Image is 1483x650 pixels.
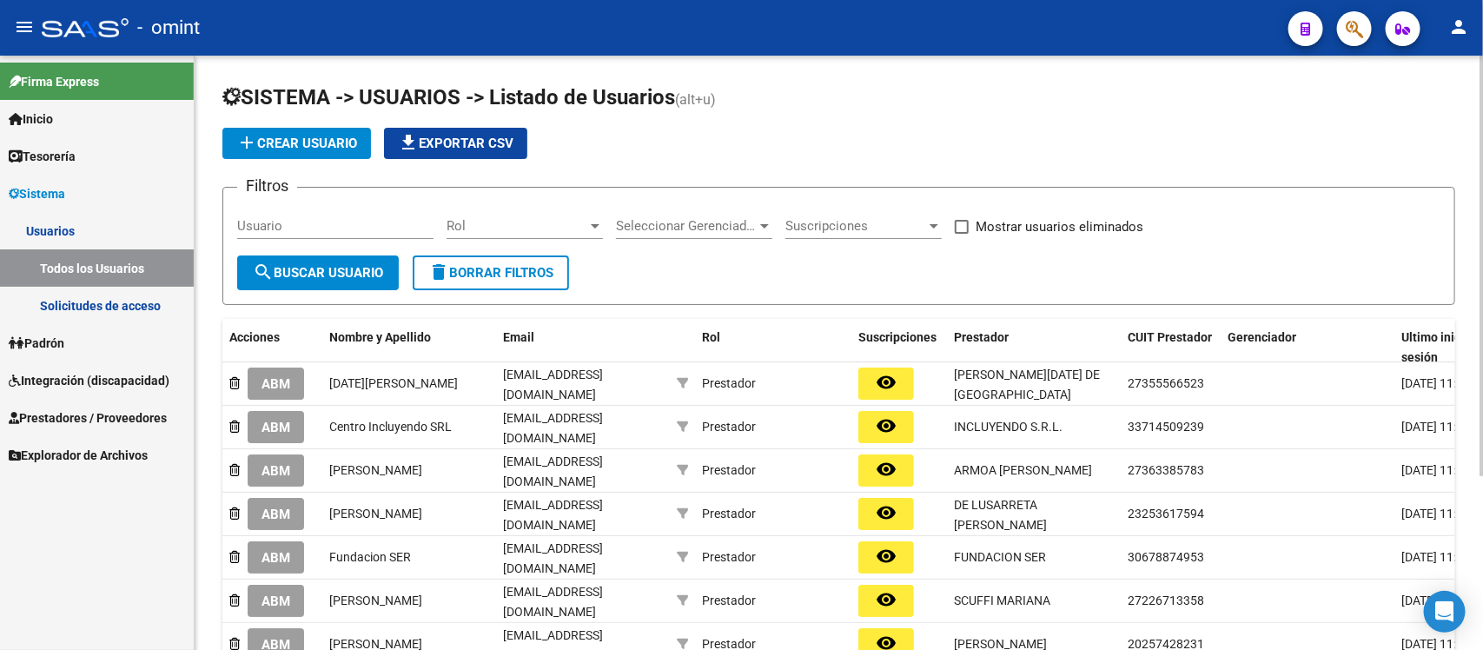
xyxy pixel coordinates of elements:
span: Rol [702,330,720,344]
button: ABM [248,411,304,443]
button: Borrar Filtros [413,255,569,290]
h3: Filtros [237,174,297,198]
span: ABM [262,376,290,392]
span: [DATE] 11:13 [1401,550,1470,564]
span: [EMAIL_ADDRESS][DOMAIN_NAME] [503,454,603,488]
span: Exportar CSV [398,136,513,151]
span: [EMAIL_ADDRESS][DOMAIN_NAME] [503,585,603,619]
span: ABM [262,550,290,566]
div: Prestador [702,374,756,394]
span: INCLUYENDO S.R.L. [954,420,1063,434]
mat-icon: file_download [398,132,419,153]
span: 33714509239 [1128,420,1204,434]
div: Prestador [702,417,756,437]
mat-icon: search [253,262,274,282]
span: [DATE] 11:15 [1401,507,1470,521]
datatable-header-cell: Email [496,319,670,376]
span: SISTEMA -> USUARIOS -> Listado de Usuarios [222,85,675,109]
span: Suscripciones [858,330,937,344]
datatable-header-cell: Acciones [222,319,322,376]
span: Suscripciones [785,218,926,234]
span: [DATE] 11:20 [1401,376,1470,390]
span: [PERSON_NAME] [329,463,422,477]
span: Ultimo inicio sesión [1401,330,1471,364]
span: ABM [262,420,290,435]
span: Padrón [9,334,64,353]
datatable-header-cell: CUIT Prestador [1121,319,1221,376]
button: Exportar CSV [384,128,527,159]
span: SCUFFI MARIANA [954,594,1050,607]
button: Buscar Usuario [237,255,399,290]
span: Mostrar usuarios eliminados [976,216,1143,237]
datatable-header-cell: Gerenciador [1221,319,1394,376]
mat-icon: remove_red_eye [876,589,897,610]
span: ABM [262,594,290,609]
button: Crear Usuario [222,128,371,159]
span: Explorador de Archivos [9,446,148,465]
span: Sistema [9,184,65,203]
mat-icon: remove_red_eye [876,546,897,567]
span: Gerenciador [1228,330,1296,344]
span: ABM [262,507,290,522]
span: [EMAIL_ADDRESS][DOMAIN_NAME] [503,411,603,445]
mat-icon: delete [428,262,449,282]
span: Tesorería [9,147,76,166]
button: ABM [248,585,304,617]
mat-icon: remove_red_eye [876,502,897,523]
span: [EMAIL_ADDRESS][DOMAIN_NAME] [503,541,603,575]
div: Prestador [702,461,756,481]
span: [DATE] 11:11 [1401,594,1470,607]
span: [DATE] 11:20 [1401,463,1470,477]
span: [EMAIL_ADDRESS][DOMAIN_NAME] [503,368,603,401]
span: FUNDACION SER [954,550,1046,564]
button: ABM [248,454,304,487]
span: CUIT Prestador [1128,330,1212,344]
datatable-header-cell: Suscripciones [851,319,947,376]
span: 27363385783 [1128,463,1204,477]
span: (alt+u) [675,91,716,108]
span: Nombre y Apellido [329,330,431,344]
button: ABM [248,498,304,530]
span: [PERSON_NAME] [329,594,422,607]
div: Prestador [702,591,756,611]
mat-icon: remove_red_eye [876,459,897,480]
span: [PERSON_NAME][DATE] DE [GEOGRAPHIC_DATA] [954,368,1100,401]
span: [PERSON_NAME] [329,507,422,521]
div: Prestador [702,547,756,567]
div: Open Intercom Messenger [1424,591,1466,633]
span: Crear Usuario [236,136,357,151]
span: Inicio [9,109,53,129]
mat-icon: person [1448,17,1469,37]
span: Buscar Usuario [253,265,383,281]
mat-icon: remove_red_eye [876,372,897,393]
span: Prestador [954,330,1009,344]
span: 27226713358 [1128,594,1204,607]
div: Prestador [702,504,756,524]
datatable-header-cell: Prestador [947,319,1121,376]
span: - omint [137,9,200,47]
button: ABM [248,368,304,400]
span: 27355566523 [1128,376,1204,390]
span: Acciones [229,330,280,344]
button: ABM [248,541,304,574]
span: Fundacion SER [329,550,411,564]
mat-icon: add [236,132,257,153]
span: DE LUSARRETA [PERSON_NAME] [954,498,1047,532]
span: [DATE] 11:20 [1401,420,1470,434]
span: [DATE][PERSON_NAME] [329,376,458,390]
mat-icon: menu [14,17,35,37]
span: ABM [262,463,290,479]
datatable-header-cell: Rol [695,319,851,376]
mat-icon: remove_red_eye [876,415,897,436]
span: Borrar Filtros [428,265,553,281]
span: 30678874953 [1128,550,1204,564]
span: ARMOA [PERSON_NAME] [954,463,1092,477]
span: Seleccionar Gerenciador [616,218,757,234]
span: Prestadores / Proveedores [9,408,167,428]
span: Rol [447,218,587,234]
span: Centro Incluyendo SRL [329,420,452,434]
span: Integración (discapacidad) [9,371,169,390]
span: Firma Express [9,72,99,91]
datatable-header-cell: Nombre y Apellido [322,319,496,376]
span: [EMAIL_ADDRESS][DOMAIN_NAME] [503,498,603,532]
